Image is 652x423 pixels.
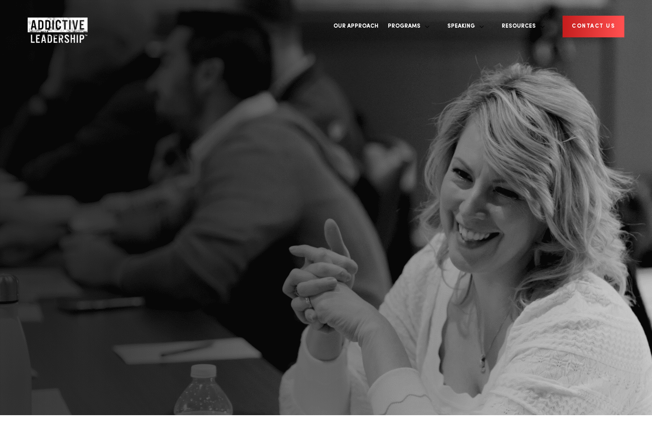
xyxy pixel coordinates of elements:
[329,9,383,44] a: Our Approach
[563,16,624,37] a: CONTACT US
[443,9,484,44] a: Speaking
[28,18,83,36] a: Home
[497,9,545,44] a: Resources
[383,9,430,44] a: Programs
